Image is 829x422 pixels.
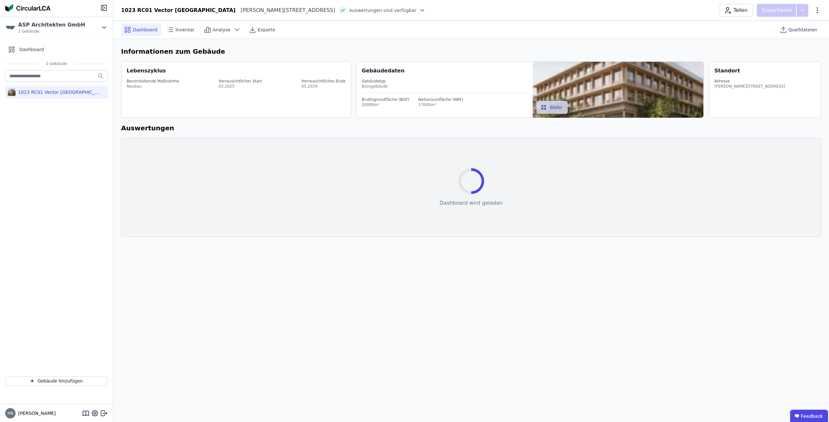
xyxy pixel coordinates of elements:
[439,199,503,207] div: Dashboard wird geladen
[301,84,346,89] div: 05.2029
[362,102,409,107] div: 20000m²
[362,67,533,75] div: Gebäudedaten
[176,27,195,33] span: Inventar
[7,411,14,415] span: MB
[362,97,409,102] div: Bruttogrundfläche (BGF)
[714,79,785,84] div: Adresse
[418,97,463,102] div: Nettoraumfläche (NRF)
[19,46,44,53] span: Dashboard
[235,6,335,14] div: [PERSON_NAME][STREET_ADDRESS]
[18,21,85,29] div: ASP Architekten GmbH
[133,27,157,33] span: Dashboard
[537,101,568,114] button: Bilder
[127,67,166,75] div: Lebenszyklus
[121,47,821,56] h6: Informationen zum Gebäude
[8,87,16,97] img: 1023 RC01 Vector Regensburg
[301,79,346,84] div: Vorrausichtliches Ende
[789,27,817,33] span: Quelldateien
[18,29,85,34] span: 1 Gebäude
[219,79,262,84] div: Vorrausichtlicher Start
[349,7,416,14] span: Auswertungen sind verfügbar
[127,84,179,89] div: Neubau
[127,79,179,84] div: Bevorstehende Maßnahme
[121,123,821,133] h6: Auswertungen
[121,6,235,14] div: 1023 RC01 Vector [GEOGRAPHIC_DATA]
[5,376,108,385] button: Gebäude hinzufügen
[5,4,51,12] img: Concular
[40,61,74,66] span: 1 Gebäude
[418,102,463,107] div: 17000m²
[720,4,753,17] button: Teilen
[714,67,740,75] div: Standort
[219,84,262,89] div: 03.2025
[258,27,275,33] span: Exporte
[362,79,528,84] div: Gebäudetyp
[714,84,785,89] div: [PERSON_NAME][STREET_ADDRESS]
[362,84,528,89] div: Bürogebäude
[16,410,56,417] span: [PERSON_NAME]
[762,6,793,14] p: Exportieren
[16,89,100,95] div: 1023 RC01 Vector [GEOGRAPHIC_DATA]
[5,22,16,33] img: ASP Architekten GmbH
[213,27,231,33] span: Analyse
